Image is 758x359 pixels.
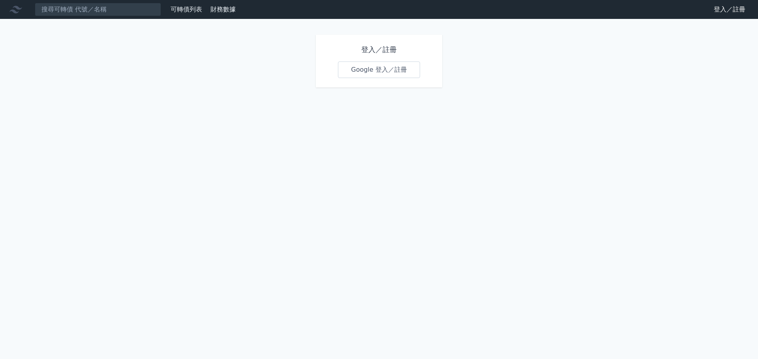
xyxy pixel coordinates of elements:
a: Google 登入／註冊 [338,61,420,78]
a: 可轉債列表 [171,6,202,13]
a: 財務數據 [210,6,236,13]
a: 登入／註冊 [707,3,752,16]
input: 搜尋可轉債 代號／名稱 [35,3,161,16]
h1: 登入／註冊 [338,44,420,55]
